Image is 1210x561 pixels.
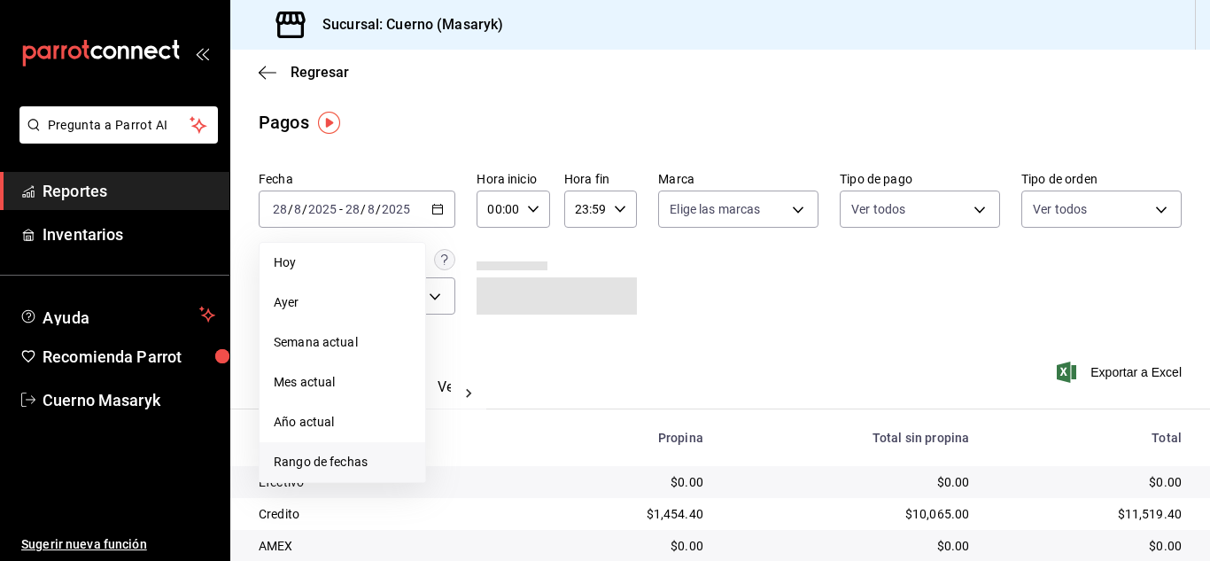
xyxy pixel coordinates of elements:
[1060,362,1182,383] button: Exportar a Excel
[274,293,411,312] span: Ayer
[477,173,549,185] label: Hora inicio
[43,345,215,369] span: Recomienda Parrot
[274,413,411,432] span: Año actual
[318,112,340,134] img: Tooltip marker
[274,333,411,352] span: Semana actual
[564,173,637,185] label: Hora fin
[670,200,760,218] span: Elige las marcas
[361,202,366,216] span: /
[291,64,349,81] span: Regresar
[259,505,522,523] div: Credito
[1033,200,1087,218] span: Ver todos
[732,505,969,523] div: $10,065.00
[550,473,702,491] div: $0.00
[274,453,411,471] span: Rango de fechas
[381,202,411,216] input: ----
[732,431,969,445] div: Total sin propina
[259,173,455,185] label: Fecha
[259,109,309,136] div: Pagos
[1021,173,1182,185] label: Tipo de orden
[339,202,343,216] span: -
[43,304,192,325] span: Ayuda
[550,537,702,555] div: $0.00
[272,202,288,216] input: --
[274,373,411,392] span: Mes actual
[367,202,376,216] input: --
[21,535,215,554] span: Sugerir nueva función
[48,116,190,135] span: Pregunta a Parrot AI
[732,537,969,555] div: $0.00
[997,431,1182,445] div: Total
[19,106,218,144] button: Pregunta a Parrot AI
[851,200,905,218] span: Ver todos
[293,202,302,216] input: --
[732,473,969,491] div: $0.00
[259,64,349,81] button: Regresar
[43,388,215,412] span: Cuerno Masaryk
[550,505,702,523] div: $1,454.40
[274,253,411,272] span: Hoy
[345,202,361,216] input: --
[302,202,307,216] span: /
[658,173,818,185] label: Marca
[43,222,215,246] span: Inventarios
[288,202,293,216] span: /
[997,473,1182,491] div: $0.00
[438,378,504,409] button: Ver pagos
[195,46,209,60] button: open_drawer_menu
[12,129,218,147] a: Pregunta a Parrot AI
[376,202,381,216] span: /
[308,14,503,35] h3: Sucursal: Cuerno (Masaryk)
[259,537,522,555] div: AMEX
[997,537,1182,555] div: $0.00
[840,173,1000,185] label: Tipo de pago
[550,431,702,445] div: Propina
[997,505,1182,523] div: $11,519.40
[43,179,215,203] span: Reportes
[307,202,337,216] input: ----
